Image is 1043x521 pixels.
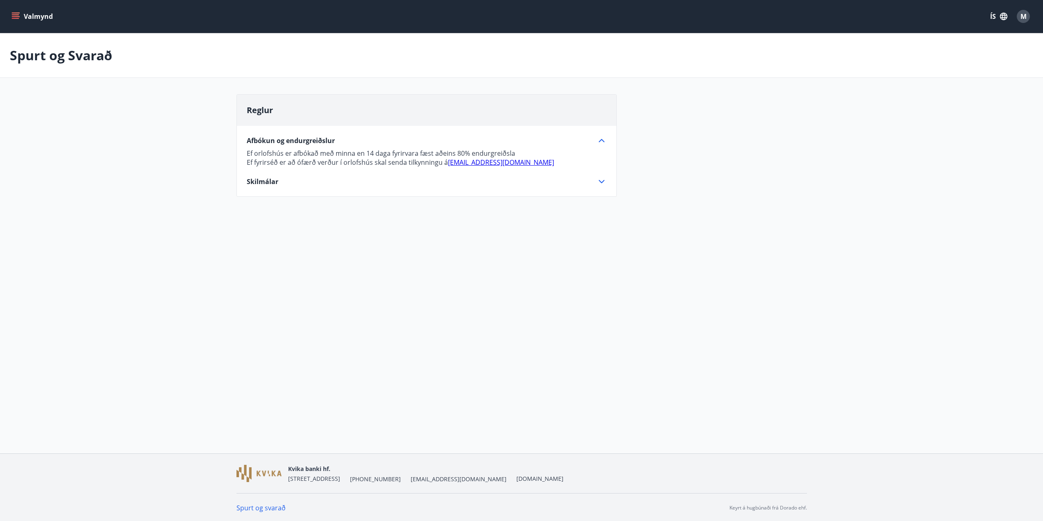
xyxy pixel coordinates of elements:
[247,149,607,158] p: Ef orlofshús er afbókað með minna en 14 daga fyrirvara fæst aðeins 80% endurgreiðsla
[236,465,282,482] img: GzFmWhuCkUxVWrb40sWeioDp5tjnKZ3EtzLhRfaL.png
[350,475,401,483] span: [PHONE_NUMBER]
[247,105,273,116] span: Reglur
[411,475,507,483] span: [EMAIL_ADDRESS][DOMAIN_NAME]
[247,136,335,145] span: Afbókun og endurgreiðslur
[986,9,1012,24] button: ÍS
[247,177,278,186] span: Skilmálar
[247,158,607,167] p: Ef fyrirséð er að ófærð verður í orlofshús skal senda tilkynningu á
[247,136,607,146] div: Afbókun og endurgreiðslur
[247,146,607,167] div: Afbókun og endurgreiðslur
[1013,7,1033,26] button: M
[729,504,807,512] p: Keyrt á hugbúnaði frá Dorado ehf.
[288,465,330,473] span: Kvika banki hf.
[10,46,112,64] p: Spurt og Svarað
[448,158,554,167] a: [EMAIL_ADDRESS][DOMAIN_NAME]
[10,9,56,24] button: menu
[236,503,286,512] a: Spurt og svarað
[288,475,340,482] span: [STREET_ADDRESS]
[247,177,607,187] div: Skilmálar
[516,475,564,482] a: [DOMAIN_NAME]
[1020,12,1027,21] span: M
